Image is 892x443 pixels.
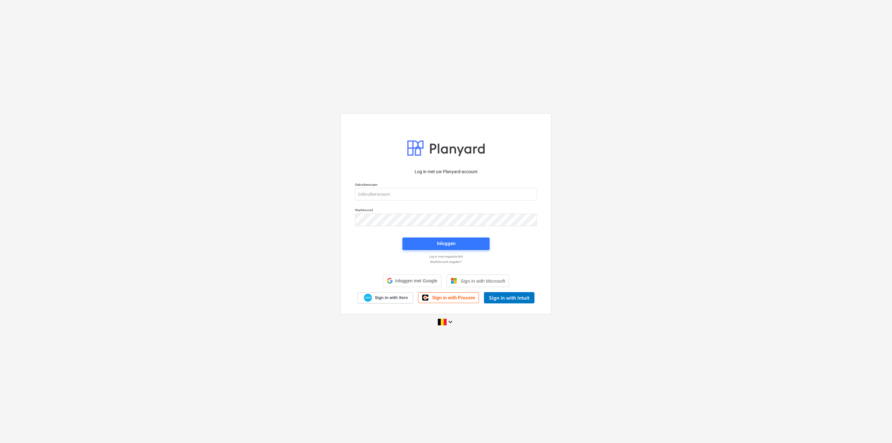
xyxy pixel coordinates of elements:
a: Wachtwoord vergeten? [352,260,540,264]
a: Log in met magische link [352,254,540,259]
span: Sign in with Xero [375,295,408,301]
div: Inloggen met Google [383,275,442,287]
img: Xero logo [364,294,372,302]
p: Wachtwoord [355,208,537,213]
button: Inloggen [402,238,490,250]
img: Microsoft logo [451,278,457,284]
p: Log in met uw Planyard-account [355,168,537,175]
span: Inloggen met Google [395,278,438,283]
a: Sign in with Procore [418,292,479,303]
a: Sign in with Xero [358,292,413,303]
i: keyboard_arrow_down [447,318,454,326]
span: Sign in with Procore [432,295,475,301]
div: Inloggen [437,239,455,248]
span: Sign in with Microsoft [461,278,505,284]
p: Gebruikersnaam [355,183,537,188]
input: Gebruikersnaam [355,188,537,200]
